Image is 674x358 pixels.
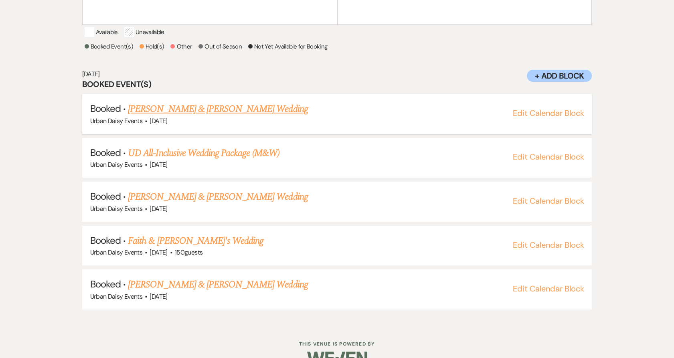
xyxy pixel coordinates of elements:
p: Not Yet Available for Booking [248,42,327,51]
span: [DATE] [150,248,167,257]
span: Urban Daisy Events [90,248,142,257]
p: Unavailable [124,27,164,37]
a: [PERSON_NAME] & [PERSON_NAME] Wedding [128,102,308,116]
span: Urban Daisy Events [90,160,142,169]
a: UD All-Inclusive Wedding Package (M&W) [128,146,279,160]
span: Booked [90,146,121,159]
button: Edit Calendar Block [512,285,584,293]
button: Edit Calendar Block [512,153,584,161]
button: + Add Block [527,70,592,82]
button: Edit Calendar Block [512,109,584,117]
button: Edit Calendar Block [512,241,584,249]
span: [DATE] [150,292,167,301]
a: Faith & [PERSON_NAME]'s Wedding [128,234,263,248]
p: Available [85,27,118,37]
span: Urban Daisy Events [90,292,142,301]
span: [DATE] [150,160,167,169]
span: Booked [90,278,121,290]
a: [PERSON_NAME] & [PERSON_NAME] Wedding [128,277,308,292]
h6: [DATE] [82,70,592,79]
a: [PERSON_NAME] & [PERSON_NAME] Wedding [128,190,308,204]
span: 150 guests [175,248,202,257]
p: Out of Season [198,42,242,51]
span: Booked [90,102,121,115]
span: Booked [90,190,121,202]
span: Urban Daisy Events [90,117,142,125]
button: Edit Calendar Block [512,197,584,205]
span: Urban Daisy Events [90,204,142,213]
span: Booked [90,234,121,247]
h3: Booked Event(s) [82,79,592,90]
p: Other [170,42,192,51]
p: Booked Event(s) [85,42,133,51]
p: Hold(s) [140,42,164,51]
span: [DATE] [150,117,167,125]
span: [DATE] [150,204,167,213]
